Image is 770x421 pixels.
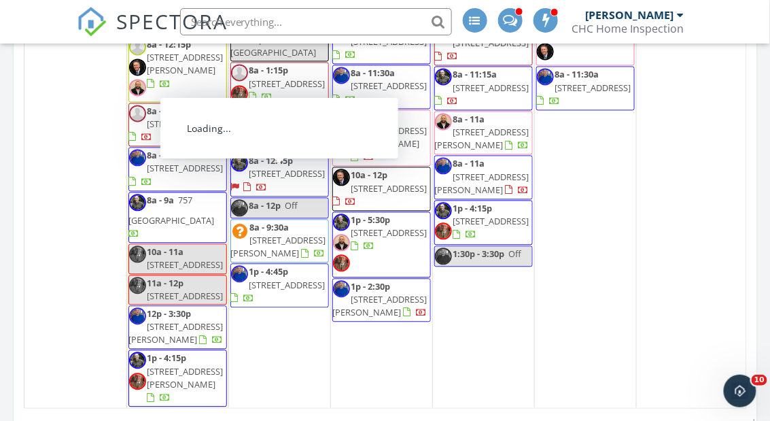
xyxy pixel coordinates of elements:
[249,110,277,122] span: 8a - 1p
[435,113,452,130] img: img_7916.jpeg
[129,373,146,390] img: thumbnail_img_20230810_080111.jpg
[231,221,326,259] a: 8a - 9:30a [STREET_ADDRESS][PERSON_NAME]
[147,307,192,320] span: 12p - 3:30p
[351,80,427,92] span: [STREET_ADDRESS]
[351,112,396,124] span: 8a - 10:30a
[147,118,224,130] span: [STREET_ADDRESS]
[332,65,431,109] a: 8a - 11:30a [STREET_ADDRESS]
[332,212,431,277] a: 1p - 5:30p [STREET_ADDRESS]
[555,68,599,80] span: 8a - 11:30a
[147,290,224,302] span: [STREET_ADDRESS]
[129,105,146,122] img: default-user-f0147aede5fd5fa78ca7ade42f37bd4542148d508eef1c3d3ea960f66861d68b.jpg
[333,293,427,318] span: [STREET_ADDRESS][PERSON_NAME]
[147,277,184,289] span: 11a - 12p
[434,111,533,155] a: 8a - 11a [STREET_ADDRESS][PERSON_NAME]
[230,219,329,263] a: 8a - 9:30a [STREET_ADDRESS][PERSON_NAME]
[249,265,289,277] span: 1p - 4:45p
[231,234,326,259] span: [STREET_ADDRESS][PERSON_NAME]
[333,280,427,318] a: 1p - 2:30p [STREET_ADDRESS][PERSON_NAME]
[333,22,427,61] a: 8a - 11:45a [STREET_ADDRESS]
[453,248,505,260] span: 1:30p - 3:30p
[351,214,391,226] span: 1p - 5:30p
[434,22,533,66] a: 8a - 11:15a [STREET_ADDRESS]
[351,169,388,181] span: 10a - 12p
[435,248,452,265] img: img_4277.jpeg
[231,154,248,171] img: img_7866.jpeg
[453,113,485,125] span: 8a - 11a
[249,78,326,90] span: [STREET_ADDRESS]
[435,24,529,62] a: 8a - 11:15a [STREET_ADDRESS]
[586,8,674,22] div: [PERSON_NAME]
[147,51,224,76] span: [STREET_ADDRESS][PERSON_NAME]
[129,105,224,143] a: 8a - 11a [STREET_ADDRESS]
[434,200,533,245] a: 1p - 4:15p [STREET_ADDRESS]
[351,226,427,239] span: [STREET_ADDRESS]
[249,279,326,291] span: [STREET_ADDRESS]
[128,350,227,407] a: 1p - 4:15p [STREET_ADDRESS][PERSON_NAME]
[249,123,326,135] span: [STREET_ADDRESS]
[129,194,215,239] a: 8a - 9a 757 [GEOGRAPHIC_DATA]
[231,199,248,216] img: img_4277.jpeg
[332,278,431,322] a: 1p - 2:30p [STREET_ADDRESS][PERSON_NAME]
[129,307,224,346] a: 12p - 3:30p [STREET_ADDRESS][PERSON_NAME]
[147,149,179,161] span: 8a - 10a
[453,37,529,49] span: [STREET_ADDRESS]
[147,162,224,174] span: [STREET_ADDRESS]
[129,320,224,346] span: [STREET_ADDRESS][PERSON_NAME]
[147,352,187,364] span: 1p - 4:15p
[129,307,146,324] img: img_4277.jpeg
[147,365,224,390] span: [STREET_ADDRESS][PERSON_NAME]
[129,277,146,294] img: thumbnail_img_20230810_080111.jpg
[435,113,529,151] a: 8a - 11a [STREET_ADDRESS][PERSON_NAME]
[555,82,631,94] span: [STREET_ADDRESS]
[333,280,350,297] img: img_4277.jpeg
[128,147,227,191] a: 8a - 10a [STREET_ADDRESS]
[180,8,452,35] input: Search everything...
[333,132,350,149] img: thumbnail_img_20230810_080111.jpg
[537,43,554,60] img: fb_img_1527701724893_1.jpg
[230,108,329,152] a: 8a - 1p [STREET_ADDRESS]
[453,68,497,80] span: 8a - 11:15a
[453,82,529,94] span: [STREET_ADDRESS]
[230,263,329,307] a: 1p - 4:45p [STREET_ADDRESS]
[147,38,224,90] a: 8a - 12:15p [STREET_ADDRESS][PERSON_NAME]
[249,64,326,102] a: 8a - 1:15p [STREET_ADDRESS]
[129,352,146,369] img: img_7866.jpeg
[129,246,146,263] img: thumbnail_img_20230810_080111.jpg
[231,85,248,102] img: thumbnail_img_20230810_080111.jpg
[435,157,529,195] a: 8a - 11a [STREET_ADDRESS][PERSON_NAME]
[333,67,350,84] img: img_4277.jpeg
[351,112,427,163] a: 8a - 10:30a [STREET_ADDRESS][PERSON_NAME]
[129,149,146,166] img: img_4277.jpeg
[147,258,224,271] span: [STREET_ADDRESS]
[129,194,215,226] span: 757 [GEOGRAPHIC_DATA]
[147,352,224,403] a: 1p - 4:15p [STREET_ADDRESS][PERSON_NAME]
[231,154,326,192] a: 8a - 12:45p [STREET_ADDRESS]
[128,192,227,243] a: 8a - 9a 757 [GEOGRAPHIC_DATA]
[128,103,227,147] a: 8a - 11a [STREET_ADDRESS]
[351,280,391,292] span: 1p - 2:30p
[435,68,529,106] a: 8a - 11:15a [STREET_ADDRESS]
[434,66,533,110] a: 8a - 11:15a [STREET_ADDRESS]
[453,215,529,227] span: [STREET_ADDRESS]
[434,155,533,199] a: 8a - 11a [STREET_ADDRESS][PERSON_NAME]
[147,246,184,258] span: 10a - 11a
[231,110,248,127] img: img_7916.jpeg
[435,126,529,151] span: [STREET_ADDRESS][PERSON_NAME]
[77,18,228,47] a: SPECTORA
[333,234,350,251] img: img_7916.jpeg
[536,66,635,110] a: 8a - 11:30a [STREET_ADDRESS]
[351,214,427,252] a: 1p - 5:30p [STREET_ADDRESS]
[129,79,146,96] img: img_7916.jpeg
[77,7,107,37] img: The Best Home Inspection Software - Spectora
[129,194,146,211] img: img_7866.jpeg
[128,36,227,102] a: 8a - 12:15p [STREET_ADDRESS][PERSON_NAME]
[128,305,227,350] a: 12p - 3:30p [STREET_ADDRESS][PERSON_NAME]
[333,254,350,271] img: thumbnail_img_20230810_080111.jpg
[249,167,326,180] span: [STREET_ADDRESS]
[435,68,452,85] img: img_7866.jpeg
[250,221,290,233] span: 8a - 9:30a
[333,67,427,105] a: 8a - 11:30a [STREET_ADDRESS]
[332,110,431,167] a: 8a - 10:30a [STREET_ADDRESS][PERSON_NAME]
[572,22,684,35] div: CHC Home Inspection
